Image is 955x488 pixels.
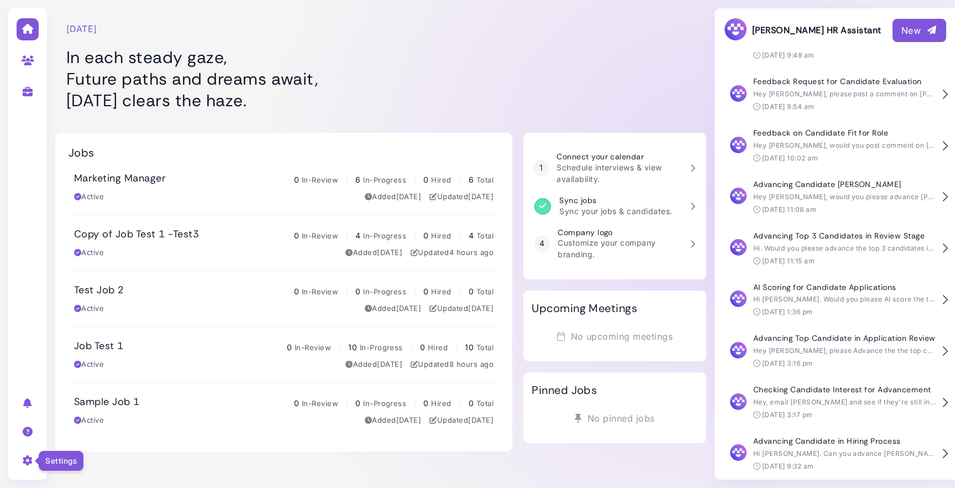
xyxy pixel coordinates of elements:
[469,175,474,184] span: 6
[529,190,701,222] a: Sync jobs Sync your jobs & candidates.
[468,304,494,313] time: Aug 20, 2025
[66,22,97,35] time: [DATE]
[74,340,124,352] h3: Job Test 1
[559,205,672,217] p: Sync your jobs & candidates.
[753,180,936,189] h4: Advancing Candidate [PERSON_NAME]
[69,215,499,271] a: Copy of Job Test 1 -Test3 0 In-Review 4 In-Progress 0 Hired 4 Total Active Added[DATE] Updated4 h...
[762,102,815,111] time: [DATE] 9:54 am
[420,342,425,352] span: 0
[893,19,946,42] button: New
[557,152,681,162] h3: Connect your calendar
[74,229,199,241] h3: Copy of Job Test 1 -Test3
[74,191,104,203] div: Active
[753,128,936,138] h4: Feedback on Candidate Fit for Role
[69,159,499,215] a: Marketing Manager 0 In-Review 6 In-Progress 0 Hired 6 Total Active Added[DATE] Updated[DATE]
[429,303,494,314] div: Updated
[377,360,402,368] time: Aug 20, 2025
[302,399,338,408] span: In-Review
[723,223,946,274] button: Advancing Top 3 Candidates in Review Stage Hi. Would you please advance the top 3 candidates in t...
[423,231,428,240] span: 0
[469,398,474,408] span: 0
[431,399,451,408] span: Hired
[345,359,402,370] div: Added
[723,325,946,377] button: Advancing Top Candidate in Application Review Hey [PERSON_NAME], please Advance the the top candi...
[365,303,422,314] div: Added
[355,287,360,296] span: 0
[723,428,946,480] button: Advancing Candidate in Hiring Process Hi [PERSON_NAME]. Can you advance [PERSON_NAME]? [DATE] 9:3...
[762,205,816,214] time: [DATE] 11:08 am
[423,175,428,184] span: 0
[431,175,451,184] span: Hired
[429,191,494,203] div: Updated
[294,175,299,184] span: 0
[468,192,494,201] time: Aug 20, 2025
[69,146,95,159] h2: Jobs
[449,248,494,257] time: Aug 22, 2025
[365,415,422,426] div: Added
[469,231,474,240] span: 4
[66,46,501,111] h1: In each steady gaze, Future paths and dreams await, [DATE] clears the haze.
[69,327,499,382] a: Job Test 1 0 In-Review 10 In-Progress 0 Hired 10 Total Active Added[DATE] Updated8 hours ago
[74,415,104,426] div: Active
[431,287,451,296] span: Hired
[469,287,474,296] span: 0
[559,196,672,205] h3: Sync jobs
[753,334,936,343] h4: Advancing Top Candidate in Application Review
[476,287,494,296] span: Total
[762,359,813,367] time: [DATE] 3:16 pm
[532,326,698,347] div: No upcoming meetings
[396,304,422,313] time: Aug 20, 2025
[468,416,494,424] time: Aug 20, 2025
[476,399,494,408] span: Total
[723,274,946,326] button: AI Scoring for Candidate Applications Hi [PERSON_NAME]. Would you please AI score the two candida...
[294,231,299,240] span: 0
[529,222,701,266] a: 4 Company logo Customize your company branding.
[355,398,360,408] span: 0
[69,271,499,326] a: Test Job 2 0 In-Review 0 In-Progress 0 Hired 0 Total Active Added[DATE] Updated[DATE]
[558,228,681,237] h3: Company logo
[294,398,299,408] span: 0
[74,284,124,297] h3: Test Job 2
[534,160,548,176] div: 1
[287,342,292,352] span: 0
[428,343,448,352] span: Hired
[365,191,422,203] div: Added
[74,359,104,370] div: Active
[429,415,494,426] div: Updated
[377,248,402,257] time: Aug 20, 2025
[723,120,946,172] button: Feedback on Candidate Fit for Role Hey [PERSON_NAME], would you post comment on [PERSON_NAME] sha...
[74,303,104,314] div: Active
[363,287,406,296] span: In-Progress
[532,408,698,429] div: No pinned jobs
[762,51,815,59] time: [DATE] 9:48 am
[355,231,360,240] span: 4
[762,411,813,419] time: [DATE] 3:17 pm
[753,283,936,292] h4: AI Scoring for Candidate Applications
[411,359,494,370] div: Updated
[396,416,422,424] time: Aug 20, 2025
[753,437,936,446] h4: Advancing Candidate in Hiring Process
[534,236,549,252] div: 4
[363,399,406,408] span: In-Progress
[753,385,936,394] h4: Checking Candidate Interest for Advancement
[302,287,338,296] span: In-Review
[753,77,936,86] h4: Feedback Request for Candidate Evaluation
[723,69,946,120] button: Feedback Request for Candidate Evaluation Hey [PERSON_NAME], please post a comment on [PERSON_NAM...
[345,247,402,258] div: Added
[529,147,701,190] a: 1 Connect your calendar Schedule interviews & view availability.
[69,383,499,438] a: Sample Job 1 0 In-Review 0 In-Progress 0 Hired 0 Total Active Added[DATE] Updated[DATE]
[901,24,937,37] div: New
[355,175,360,184] span: 6
[762,308,813,316] time: [DATE] 1:36 pm
[74,247,104,258] div: Active
[476,231,494,240] span: Total
[557,162,681,185] p: Schedule interviews & view availability.
[762,462,814,470] time: [DATE] 9:32 am
[723,17,881,43] h3: [PERSON_NAME] HR Assistant
[302,231,338,240] span: In-Review
[294,287,299,296] span: 0
[423,287,428,296] span: 0
[396,192,422,201] time: Aug 20, 2025
[762,257,815,265] time: [DATE] 11:15 am
[74,396,140,408] h3: Sample Job 1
